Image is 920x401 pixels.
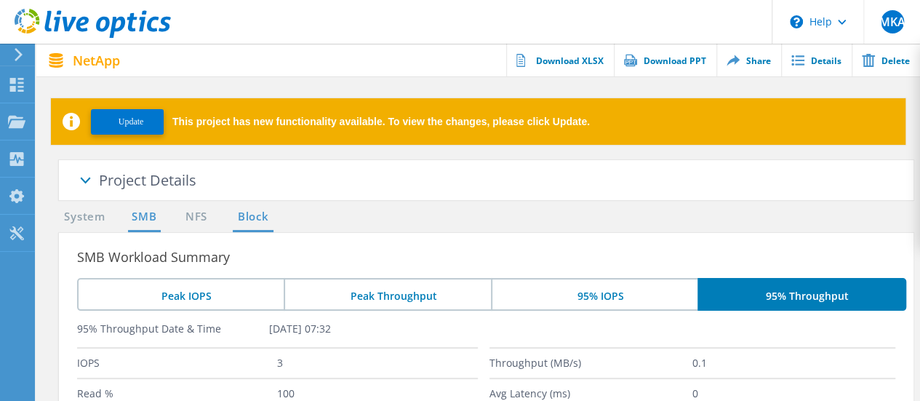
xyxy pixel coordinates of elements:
[58,208,111,226] a: System
[489,349,692,378] label: Throughput (MB/s)
[491,278,697,311] li: 95% IOPS
[77,322,269,336] label: 95% Throughput Date & Time
[15,31,171,41] a: Live Optics Dashboard
[99,170,196,190] span: Project Details
[879,16,905,28] span: MKA
[284,278,490,311] li: Peak Throughput
[697,278,905,311] li: 95% Throughput
[77,349,277,378] label: IOPS
[269,322,461,336] label: [DATE] 07:32
[277,349,477,378] label: 3
[852,44,920,76] a: Delete
[716,44,781,76] a: Share
[172,116,590,127] span: This project has new functionality available. To view the changes, please click Update.
[73,54,120,67] span: NetApp
[91,109,164,135] button: Update
[77,278,284,311] li: Peak IOPS
[790,15,803,28] svg: \n
[233,208,273,226] a: Block
[692,349,895,378] label: 0.1
[506,44,614,76] a: Download XLSX
[119,116,144,127] span: Update
[128,208,160,226] a: SMB
[614,44,716,76] a: Download PPT
[182,208,210,226] a: NFS
[781,44,852,76] a: Details
[77,247,913,267] h3: SMB Workload Summary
